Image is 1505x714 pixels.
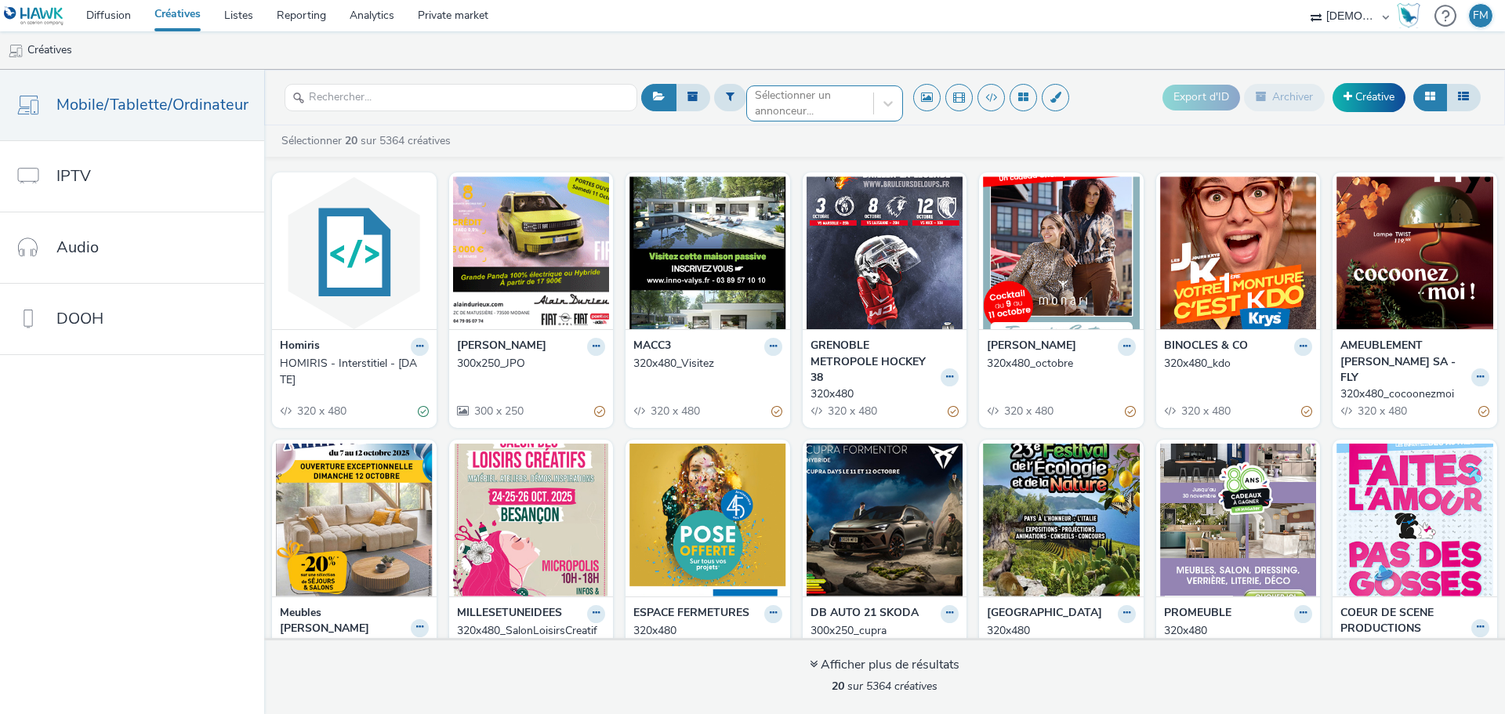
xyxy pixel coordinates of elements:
[948,404,959,420] div: Partiellement valide
[418,404,429,420] div: Valide
[633,356,782,371] a: 320x480_Visitez
[1180,404,1231,419] span: 320 x 480
[633,623,782,639] a: 320x480
[629,176,786,329] img: 320x480_Visitez visual
[633,605,749,623] strong: ESPACE FERMETURES
[1413,84,1447,111] button: Grille
[457,623,606,655] a: 320x480_SalonLoisirsCreatifs
[345,133,357,148] strong: 20
[633,356,776,371] div: 320x480_Visitez
[633,623,776,639] div: 320x480
[4,6,64,26] img: undefined Logo
[811,386,953,402] div: 320x480
[296,404,346,419] span: 320 x 480
[1336,176,1493,329] img: 320x480_cocoonezmoi visual
[811,386,959,402] a: 320x480
[810,656,959,674] div: Afficher plus de résultats
[1164,356,1307,371] div: 320x480_kdo
[1160,176,1317,329] img: 320x480_kdo visual
[1478,404,1489,420] div: Partiellement valide
[473,404,524,419] span: 300 x 250
[1162,85,1240,110] button: Export d'ID
[1244,84,1325,111] button: Archiver
[280,338,320,356] strong: Homiris
[807,444,963,596] img: 300x250_cupra visual
[755,88,865,120] div: Sélectionner un annonceur...
[987,605,1102,623] strong: [GEOGRAPHIC_DATA]
[1336,444,1493,596] img: 320x480 visual
[56,236,99,259] span: Audio
[1397,3,1420,28] img: Hawk Academy
[280,356,429,388] a: HOMIRIS - Interstitiel - [DATE]
[457,605,562,623] strong: MILLESETUNEIDEES
[1301,404,1312,420] div: Partiellement valide
[285,84,637,111] input: Rechercher...
[457,338,546,356] strong: [PERSON_NAME]
[56,165,91,187] span: IPTV
[1356,404,1407,419] span: 320 x 480
[987,356,1136,371] a: 320x480_octobre
[1164,338,1248,356] strong: BINOCLES & CO
[280,637,422,653] div: 320x480_Anniv
[276,176,433,329] img: HOMIRIS - Interstitiel - Oct2025 visual
[1397,3,1427,28] a: Hawk Academy
[1164,623,1307,639] div: 320x480
[987,623,1130,639] div: 320x480
[8,43,24,59] img: mobile
[1340,605,1467,637] strong: COEUR DE SCENE PRODUCTIONS
[453,176,610,329] img: 300x250_JPO visual
[1160,444,1317,596] img: 320x480 visual
[987,356,1130,371] div: 320x480_octobre
[1003,404,1053,419] span: 320 x 480
[1164,605,1231,623] strong: PROMEUBLE
[280,605,407,637] strong: Meubles [PERSON_NAME]
[1340,637,1489,653] a: 320x480
[983,444,1140,596] img: 320x480 visual
[629,444,786,596] img: 320x480 visual
[280,133,457,148] a: Sélectionner sur 5364 créatives
[807,176,963,329] img: 320x480 visual
[56,93,248,116] span: Mobile/Tablette/Ordinateur
[811,605,919,623] strong: DB AUTO 21 SKODA
[1340,338,1467,386] strong: AMEUBLEMENT [PERSON_NAME] SA - FLY
[826,404,877,419] span: 320 x 480
[1164,623,1313,639] a: 320x480
[276,444,433,596] img: 320x480_Anniv visual
[280,356,422,388] div: HOMIRIS - Interstitiel - [DATE]
[987,338,1076,356] strong: [PERSON_NAME]
[1164,356,1313,371] a: 320x480_kdo
[453,444,610,596] img: 320x480_SalonLoisirsCreatifs visual
[457,356,600,371] div: 300x250_JPO
[633,338,671,356] strong: MACC3
[1125,404,1136,420] div: Partiellement valide
[280,637,429,653] a: 320x480_Anniv
[811,623,953,639] div: 300x250_cupra
[832,679,937,694] span: sur 5364 créatives
[56,307,103,330] span: DOOH
[1340,386,1483,402] div: 320x480_cocoonezmoi
[1333,83,1405,111] a: Créative
[457,623,600,655] div: 320x480_SalonLoisirsCreatifs
[811,623,959,639] a: 300x250_cupra
[1473,4,1489,27] div: FM
[649,404,700,419] span: 320 x 480
[1340,637,1483,653] div: 320x480
[832,679,844,694] strong: 20
[987,623,1136,639] a: 320x480
[811,338,937,386] strong: GRENOBLE METROPOLE HOCKEY 38
[771,404,782,420] div: Partiellement valide
[594,404,605,420] div: Partiellement valide
[983,176,1140,329] img: 320x480_octobre visual
[1340,386,1489,402] a: 320x480_cocoonezmoi
[1446,84,1481,111] button: Liste
[457,356,606,371] a: 300x250_JPO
